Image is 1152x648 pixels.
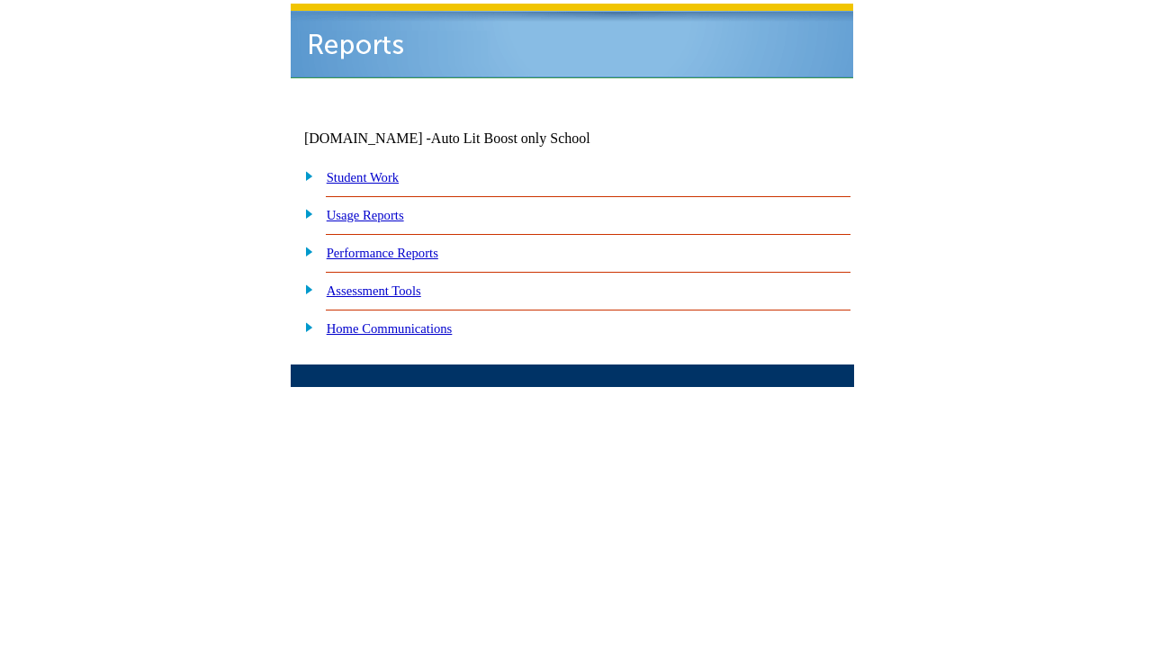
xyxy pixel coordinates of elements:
td: [DOMAIN_NAME] - [304,130,635,147]
a: Student Work [327,170,399,184]
img: plus.gif [295,243,314,259]
a: Assessment Tools [327,283,421,298]
a: Usage Reports [327,208,404,222]
nobr: Auto Lit Boost only School [431,130,590,146]
img: plus.gif [295,205,314,221]
img: plus.gif [295,167,314,184]
img: header [291,4,853,78]
a: Performance Reports [327,246,438,260]
a: Home Communications [327,321,453,336]
img: plus.gif [295,281,314,297]
img: plus.gif [295,319,314,335]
